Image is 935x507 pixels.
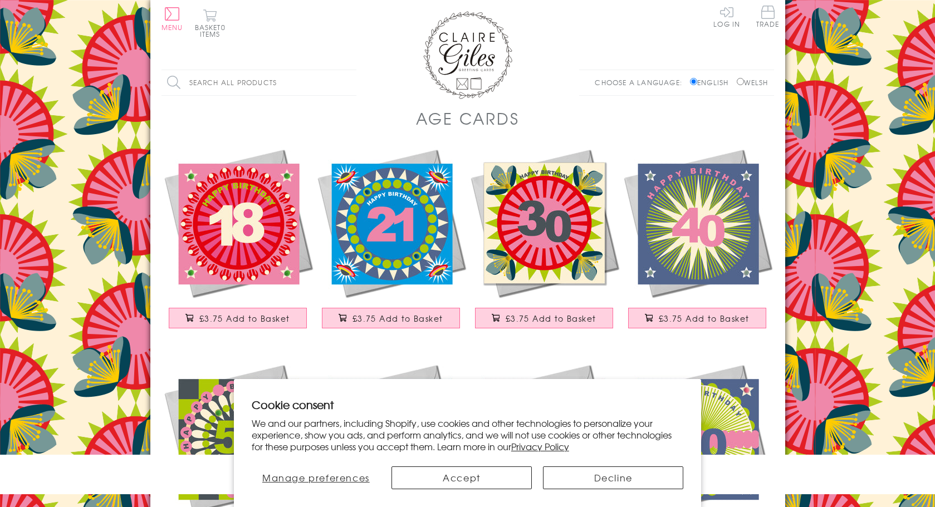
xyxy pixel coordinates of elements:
span: Manage preferences [262,471,370,484]
a: Birthday Card, Age 40 - Starburst, Happy 40th Birthday, Embellished with pompoms £3.75 Add to Basket [621,146,774,339]
label: Welsh [737,77,768,87]
p: Choose a language: [595,77,688,87]
button: £3.75 Add to Basket [322,308,460,328]
span: 0 items [200,22,226,39]
span: £3.75 Add to Basket [506,313,596,324]
a: Log In [713,6,740,27]
button: £3.75 Add to Basket [475,308,613,328]
input: Search all products [161,70,356,95]
img: Birthday Card, Age 30 - Flowers, Happy 30th Birthday, Embellished with pompoms [468,146,621,299]
img: Birthday Card, Age 21 - Blue Circle, Happy 21st Birthday, Embellished with pompoms [315,146,468,299]
button: Accept [391,466,532,489]
img: Birthday Card, Age 18 - Pink Circle, Happy 18th Birthday, Embellished with pompoms [161,146,315,299]
a: Privacy Policy [511,440,569,453]
button: Basket0 items [195,9,226,37]
img: Claire Giles Greetings Cards [423,11,512,99]
input: Welsh [737,78,744,85]
span: Trade [756,6,780,27]
span: Menu [161,22,183,32]
a: Birthday Card, Age 18 - Pink Circle, Happy 18th Birthday, Embellished with pompoms £3.75 Add to B... [161,146,315,339]
h2: Cookie consent [252,397,684,412]
button: Menu [161,7,183,31]
a: Trade [756,6,780,29]
a: Birthday Card, Age 30 - Flowers, Happy 30th Birthday, Embellished with pompoms £3.75 Add to Basket [468,146,621,339]
h1: Age Cards [416,107,520,130]
label: English [690,77,734,87]
button: Manage preferences [252,466,380,489]
span: £3.75 Add to Basket [353,313,443,324]
p: We and our partners, including Shopify, use cookies and other technologies to personalize your ex... [252,417,684,452]
button: £3.75 Add to Basket [169,308,307,328]
button: £3.75 Add to Basket [628,308,766,328]
button: Decline [543,466,683,489]
a: Birthday Card, Age 21 - Blue Circle, Happy 21st Birthday, Embellished with pompoms £3.75 Add to B... [315,146,468,339]
span: £3.75 Add to Basket [199,313,290,324]
input: English [690,78,697,85]
span: £3.75 Add to Basket [659,313,750,324]
input: Search [345,70,356,95]
img: Birthday Card, Age 40 - Starburst, Happy 40th Birthday, Embellished with pompoms [621,146,774,299]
